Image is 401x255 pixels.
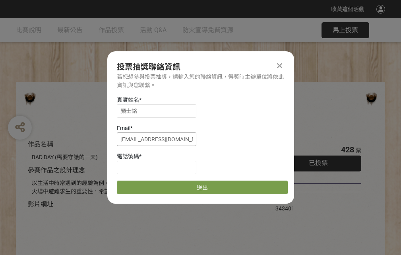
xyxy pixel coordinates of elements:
button: 馬上投票 [322,22,369,38]
div: 若您想參與投票抽獎，請輸入您的聯絡資訊，得獎時主辦單位將依此資訊與您聯繫。 [117,73,285,90]
span: 活動 Q&A [140,26,167,34]
span: 馬上投票 [333,26,358,34]
span: 作品名稱 [28,140,53,148]
a: 最新公告 [57,18,83,42]
span: 428 [341,145,354,154]
span: 防火宣導免費資源 [182,26,233,34]
div: 投票抽獎聯絡資訊 [117,61,285,73]
span: 收藏這個活動 [331,6,364,12]
span: 票 [356,147,361,154]
span: 比賽說明 [16,26,41,34]
a: 活動 Q&A [140,18,167,42]
div: 以生活中時常遇到的經驗為例，透過對比的方式宣傳住宅用火災警報器、家庭逃生計畫及火場中避難求生的重要性，希望透過趣味的短影音讓更多人認識到更多的防火觀念。 [32,179,252,196]
span: 最新公告 [57,26,83,34]
span: 作品投票 [99,26,124,34]
span: 影片網址 [28,200,53,208]
button: 送出 [117,181,288,194]
span: 已投票 [309,159,328,167]
a: 防火宣導免費資源 [182,18,233,42]
span: 電話號碼 [117,153,139,160]
span: 真實姓名 [117,97,139,103]
span: 參賽作品之設計理念 [28,166,85,174]
a: 比賽說明 [16,18,41,42]
div: BAD DAY (需要守護的一天) [32,153,252,162]
span: Email [117,125,130,131]
iframe: Facebook Share [296,196,336,204]
a: 作品投票 [99,18,124,42]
